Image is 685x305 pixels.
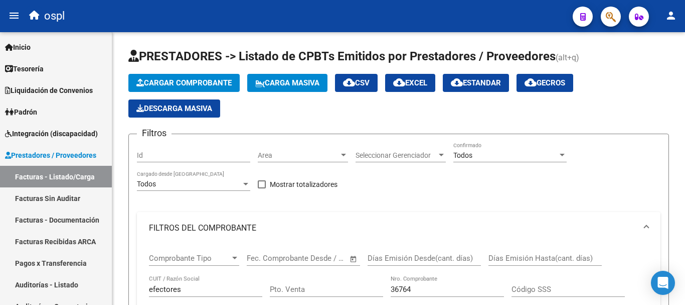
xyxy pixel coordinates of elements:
span: Mostrar totalizadores [270,178,337,190]
button: CSV [335,74,378,92]
span: Descarga Masiva [136,104,212,113]
button: Cargar Comprobante [128,74,240,92]
button: EXCEL [385,74,435,92]
span: ospl [44,5,65,27]
span: Liquidación de Convenios [5,85,93,96]
mat-icon: cloud_download [525,76,537,88]
span: PRESTADORES -> Listado de CPBTs Emitidos por Prestadores / Proveedores [128,49,556,63]
button: Carga Masiva [247,74,327,92]
span: Estandar [451,78,501,87]
span: EXCEL [393,78,427,87]
span: Cargar Comprobante [136,78,232,87]
mat-icon: cloud_download [451,76,463,88]
span: Carga Masiva [255,78,319,87]
mat-icon: menu [8,10,20,22]
span: Todos [453,151,472,159]
span: Tesorería [5,63,44,74]
mat-expansion-panel-header: FILTROS DEL COMPROBANTE [137,212,660,244]
div: Open Intercom Messenger [651,271,675,295]
app-download-masive: Descarga masiva de comprobantes (adjuntos) [128,99,220,118]
mat-panel-title: FILTROS DEL COMPROBANTE [149,223,636,234]
button: Gecros [517,74,573,92]
span: Area [258,151,339,160]
mat-icon: person [665,10,677,22]
span: Prestadores / Proveedores [5,150,96,161]
mat-icon: cloud_download [393,76,405,88]
mat-icon: cloud_download [343,76,355,88]
input: Fecha fin [296,254,345,263]
span: Seleccionar Gerenciador [356,151,437,160]
span: Inicio [5,42,31,53]
span: Comprobante Tipo [149,254,230,263]
button: Descarga Masiva [128,99,220,118]
span: Gecros [525,78,565,87]
span: CSV [343,78,370,87]
h3: Filtros [137,126,172,140]
button: Open calendar [348,253,360,265]
input: Fecha inicio [247,254,287,263]
span: (alt+q) [556,53,579,62]
span: Todos [137,180,156,188]
button: Estandar [443,74,509,92]
span: Integración (discapacidad) [5,128,98,139]
span: Padrón [5,107,37,118]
